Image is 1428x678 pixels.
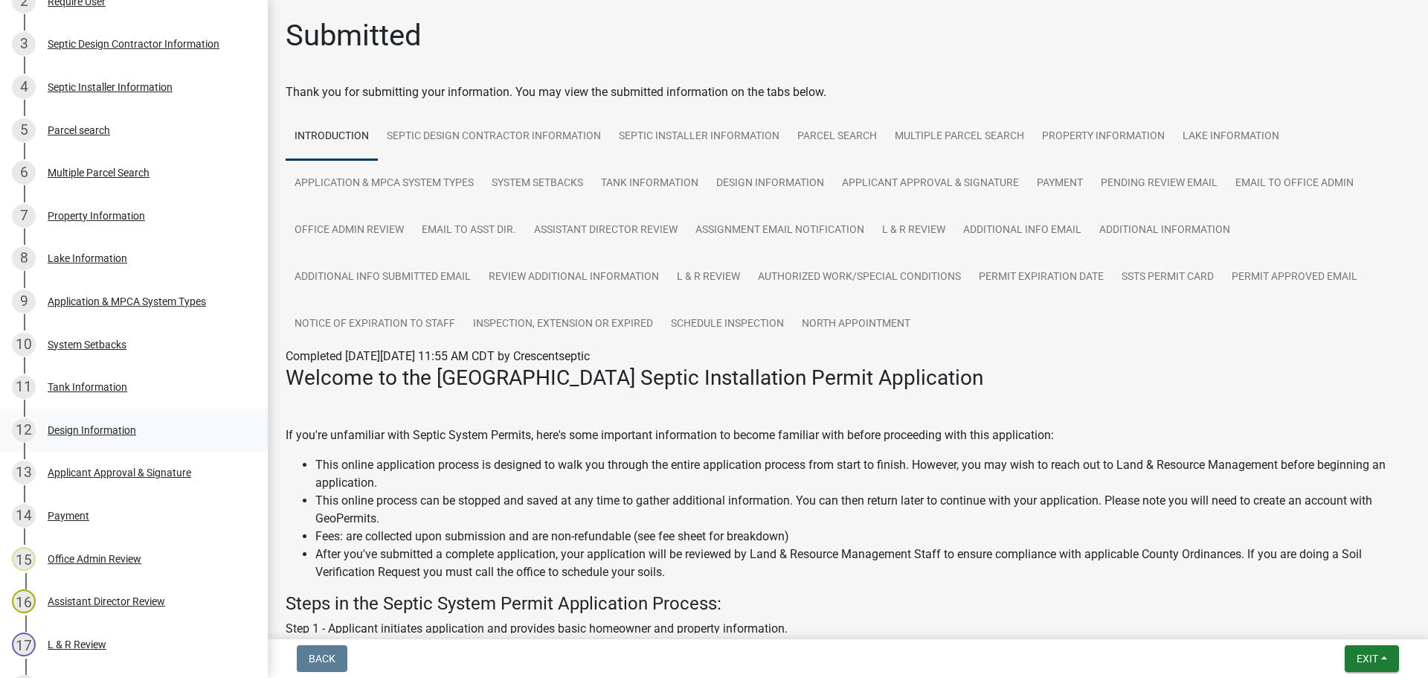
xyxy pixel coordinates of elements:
[297,645,347,672] button: Back
[12,290,36,313] div: 9
[12,333,36,356] div: 10
[12,375,36,399] div: 11
[48,296,206,307] div: Application & MPCA System Types
[48,339,126,350] div: System Setbacks
[286,593,1410,615] h4: Steps in the Septic System Permit Application Process:
[48,639,106,650] div: L & R Review
[48,596,165,607] div: Assistant Director Review
[483,160,592,208] a: System Setbacks
[662,301,793,348] a: Schedule Inspection
[1028,160,1092,208] a: Payment
[48,125,110,135] div: Parcel search
[48,554,141,564] div: Office Admin Review
[286,254,480,301] a: Additional Info submitted Email
[378,113,610,161] a: Septic Design Contractor Information
[525,207,686,255] a: Assistant Director Review
[286,18,422,54] h1: Submitted
[954,207,1090,255] a: Additional info email
[668,254,749,301] a: L & R Review
[12,589,36,613] div: 16
[48,39,219,49] div: Septic Design Contractor Information
[48,253,127,263] div: Lake Information
[12,461,36,484] div: 13
[886,113,1033,161] a: Multiple Parcel Search
[48,82,173,92] div: Septic Installer Information
[286,113,378,161] a: Introduction
[286,207,413,255] a: Office Admin Review
[12,32,36,56] div: 3
[12,204,36,228] div: 7
[1174,113,1288,161] a: Lake Information
[707,160,833,208] a: Design Information
[315,492,1410,528] li: This online process can be stopped and saved at any time to gather additional information. You ca...
[610,113,788,161] a: Septic Installer Information
[286,301,464,348] a: Notice of Expiration to Staff
[788,113,886,161] a: Parcel search
[12,75,36,99] div: 4
[1226,160,1363,208] a: Email to Office Admin
[413,207,525,255] a: Email to Asst Dir.
[1113,254,1223,301] a: SSTS Permit Card
[48,211,145,221] div: Property Information
[970,254,1113,301] a: Permit Expiration Date
[12,418,36,442] div: 12
[749,254,970,301] a: Authorized Work/Special Conditions
[12,504,36,528] div: 14
[793,301,919,348] a: North Appointment
[12,547,36,571] div: 15
[309,653,335,665] span: Back
[286,365,1410,391] h3: Welcome to the [GEOGRAPHIC_DATA] Septic Installation Permit Application
[315,456,1410,492] li: This online application process is designed to walk you through the entire application process fr...
[873,207,954,255] a: L & R Review
[48,425,136,435] div: Design Information
[686,207,873,255] a: Assignment Email Notification
[286,349,590,363] span: Completed [DATE][DATE] 11:55 AM CDT by Crescentseptic
[286,160,483,208] a: Application & MPCA System Types
[464,301,662,348] a: Inspection, Extension or EXPIRED
[592,160,707,208] a: Tank Information
[48,467,191,478] div: Applicant Approval & Signature
[1092,160,1226,208] a: Pending review Email
[1345,645,1399,672] button: Exit
[1033,113,1174,161] a: Property Information
[315,528,1410,546] li: Fees: are collected upon submission and are non-refundable (see fee sheet for breakdown)
[48,167,149,178] div: Multiple Parcel Search
[12,633,36,656] div: 17
[1357,653,1378,665] span: Exit
[12,118,36,142] div: 5
[1090,207,1239,255] a: Additional Information
[286,620,1410,638] p: Step 1 - Applicant initiates application and provides basic homeowner and property information.
[48,382,127,392] div: Tank Information
[480,254,668,301] a: Review Additional Information
[286,426,1410,444] p: If you're unfamiliar with Septic System Permits, here's some important information to become fami...
[1223,254,1366,301] a: Permit Approved Email
[48,511,89,521] div: Payment
[286,83,1410,101] div: Thank you for submitting your information. You may view the submitted information on the tabs below.
[12,246,36,270] div: 8
[315,546,1410,581] li: After you've submitted a complete application, your application will be reviewed by Land & Resour...
[12,161,36,185] div: 6
[833,160,1028,208] a: Applicant Approval & Signature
